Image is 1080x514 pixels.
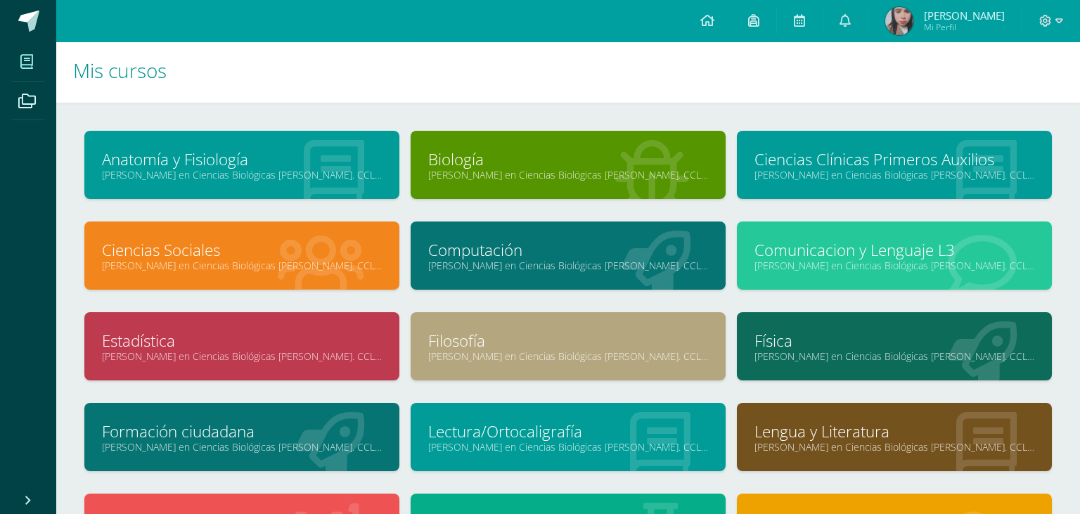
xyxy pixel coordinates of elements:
[924,21,1005,33] span: Mi Perfil
[924,8,1005,23] span: [PERSON_NAME]
[428,168,708,181] a: [PERSON_NAME] en Ciencias Biológicas [PERSON_NAME]. CCLL en Ciencias Biológicas "A"
[754,168,1034,181] a: [PERSON_NAME] en Ciencias Biológicas [PERSON_NAME]. CCLL en Ciencias Biológicas "A"
[102,330,382,352] a: Estadística
[428,330,708,352] a: Filosofía
[102,239,382,261] a: Ciencias Sociales
[428,349,708,363] a: [PERSON_NAME] en Ciencias Biológicas [PERSON_NAME]. CCLL en Ciencias Biológicas "A"
[754,239,1034,261] a: Comunicacion y Lenguaje L3
[428,239,708,261] a: Computación
[754,148,1034,170] a: Ciencias Clínicas Primeros Auxilios
[754,349,1034,363] a: [PERSON_NAME] en Ciencias Biológicas [PERSON_NAME]. CCLL en Ciencias Biológicas "A"
[428,259,708,272] a: [PERSON_NAME] en Ciencias Biológicas [PERSON_NAME]. CCLL en Ciencias Biológicas "A"
[102,168,382,181] a: [PERSON_NAME] en Ciencias Biológicas [PERSON_NAME]. CCLL en Ciencias Biológicas "A"
[102,148,382,170] a: Anatomía y Fisiología
[885,7,913,35] img: 0e2afbc828510366548be60dd274d320.png
[428,420,708,442] a: Lectura/Ortocaligrafía
[102,349,382,363] a: [PERSON_NAME] en Ciencias Biológicas [PERSON_NAME]. CCLL en Ciencias Biológicas "A"
[754,440,1034,454] a: [PERSON_NAME] en Ciencias Biológicas [PERSON_NAME]. CCLL en Ciencias Biológicas "A"
[102,259,382,272] a: [PERSON_NAME] en Ciencias Biológicas [PERSON_NAME]. CCLL en Ciencias Biológicas "A"
[754,330,1034,352] a: Física
[428,440,708,454] a: [PERSON_NAME] en Ciencias Biológicas [PERSON_NAME]. CCLL en Ciencias Biológicas "A"
[754,259,1034,272] a: [PERSON_NAME] en Ciencias Biológicas [PERSON_NAME]. CCLL en Ciencias Biológicas "A"
[428,148,708,170] a: Biología
[73,57,167,84] span: Mis cursos
[754,420,1034,442] a: Lengua y Literatura
[102,440,382,454] a: [PERSON_NAME] en Ciencias Biológicas [PERSON_NAME]. CCLL en Ciencias Biológicas "A"
[102,420,382,442] a: Formación ciudadana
